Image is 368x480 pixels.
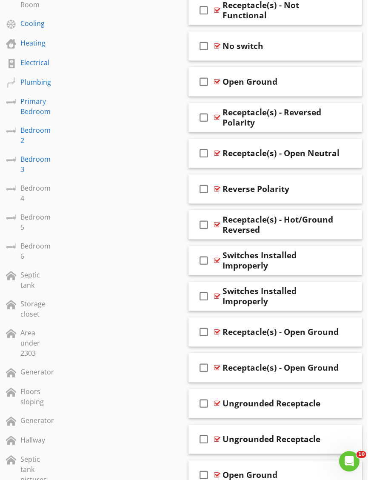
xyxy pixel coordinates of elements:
[223,286,340,306] div: Switches Installed Improperly
[223,434,320,444] div: Ungrounded Receptacle
[223,327,339,337] div: Receptacle(s) - Open Ground
[197,286,211,306] i: check_box_outline_blank
[197,250,211,271] i: check_box_outline_blank
[223,214,340,235] div: Receptacle(s) - Hot/Ground Reversed
[223,470,277,480] div: Open Ground
[20,299,51,319] div: Storage closet
[197,322,211,342] i: check_box_outline_blank
[20,212,51,232] div: Bedroom 5
[20,57,51,68] div: Electrical
[223,148,339,158] div: Receptacle(s) - Open Neutral
[20,77,51,87] div: Plumbing
[20,96,51,117] div: Primary Bedroom
[223,398,320,409] div: Ungrounded Receptacle
[20,154,51,174] div: Bedroom 3
[197,357,211,378] i: check_box_outline_blank
[223,77,277,87] div: Open Ground
[223,250,340,271] div: Switches Installed Improperly
[197,214,211,235] i: check_box_outline_blank
[357,451,366,458] span: 10
[223,184,289,194] div: Reverse Polarity
[20,328,51,358] div: Area under 2303
[197,429,211,449] i: check_box_outline_blank
[20,18,51,29] div: Cooling
[197,36,211,56] i: check_box_outline_blank
[223,363,339,373] div: Receptacle(s) - Open Ground
[20,125,51,146] div: Bedroom 2
[339,451,359,471] iframe: Intercom live chat
[197,143,211,163] i: check_box_outline_blank
[20,270,51,290] div: Septic tank
[223,107,340,128] div: Receptacle(s) - Reversed Polarity
[197,107,211,128] i: check_box_outline_blank
[197,179,211,199] i: check_box_outline_blank
[223,41,263,51] div: No switch
[20,183,51,203] div: Bedroom 4
[20,241,51,261] div: Bedroom 6
[197,393,211,414] i: check_box_outline_blank
[20,386,51,407] div: Floors sloping
[20,38,51,48] div: Heating
[20,435,51,445] div: Hallway
[20,415,54,426] div: Generator
[20,367,54,377] div: Generator
[197,71,211,92] i: check_box_outline_blank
